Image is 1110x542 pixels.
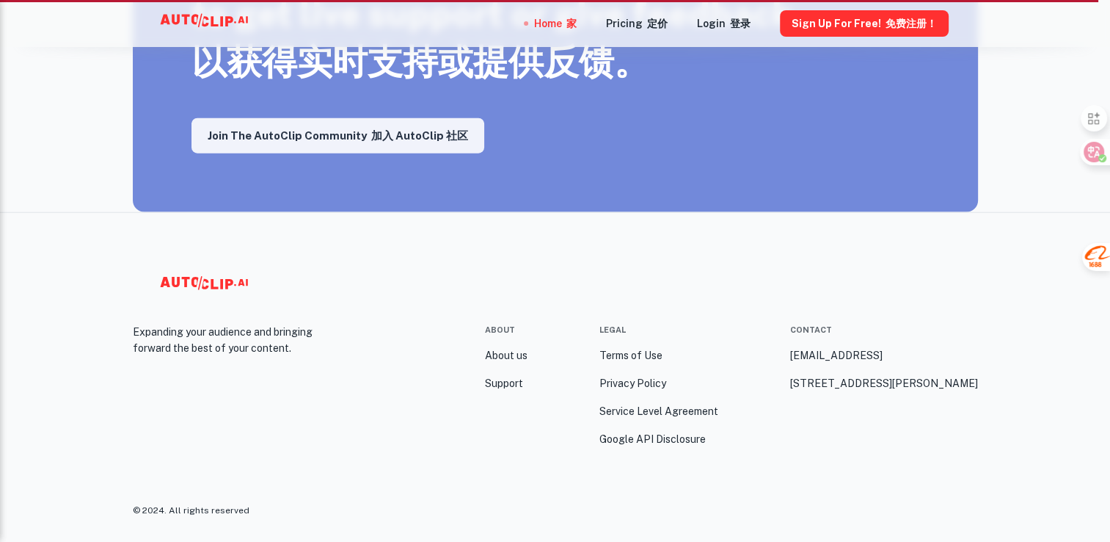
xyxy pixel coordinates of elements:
div: About [485,324,515,336]
font: 登录 [730,18,751,29]
a: [EMAIL_ADDRESS] [789,347,882,364]
a: Support [485,375,523,391]
font: 免费注册！ [886,18,937,29]
a: Terms of Use [599,347,662,364]
div: Legal [599,324,626,336]
button: Sign Up for free! 免费注册！ [780,10,949,37]
a: Join the AutoClip Community 加入 AutoClip 社区 [191,118,484,153]
p: Expanding your audience and bringing forward the best of your content. [133,324,344,356]
font: 家 [566,18,577,29]
a: Service Level Agreement [599,403,718,419]
font: 加入 AutoClip 社区 [371,129,468,142]
font: 定价 [647,18,668,29]
a: Privacy Policy [599,375,666,391]
a: Google API Disclosure [599,431,706,447]
font: 以获得实时支持或提供反馈。 [191,40,649,82]
div: Contact [789,324,831,336]
a: About us [485,347,527,364]
a: [STREET_ADDRESS][PERSON_NAME] [789,375,977,391]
